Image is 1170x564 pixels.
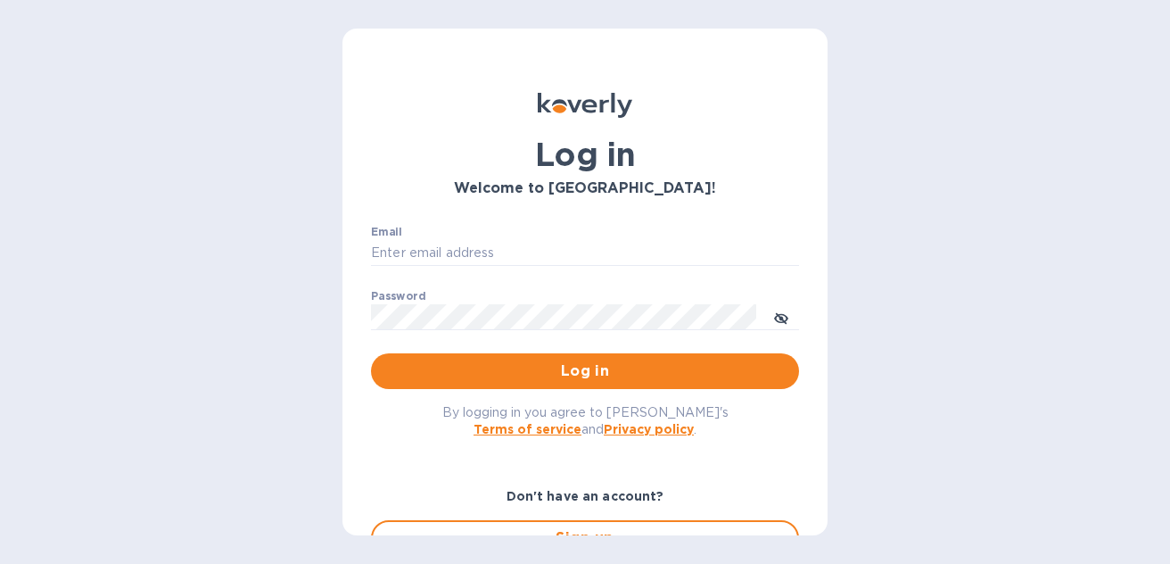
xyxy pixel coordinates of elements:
[385,361,785,382] span: Log in
[371,180,799,197] h3: Welcome to [GEOGRAPHIC_DATA]!
[371,353,799,389] button: Log in
[442,405,729,436] span: By logging in you agree to [PERSON_NAME]'s and .
[604,422,694,436] a: Privacy policy
[371,227,402,237] label: Email
[763,299,799,335] button: toggle password visibility
[371,136,799,173] h1: Log in
[507,489,664,503] b: Don't have an account?
[387,527,783,549] span: Sign up
[371,240,799,267] input: Enter email address
[538,93,632,118] img: Koverly
[474,422,581,436] a: Terms of service
[371,520,799,556] button: Sign up
[371,291,425,302] label: Password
